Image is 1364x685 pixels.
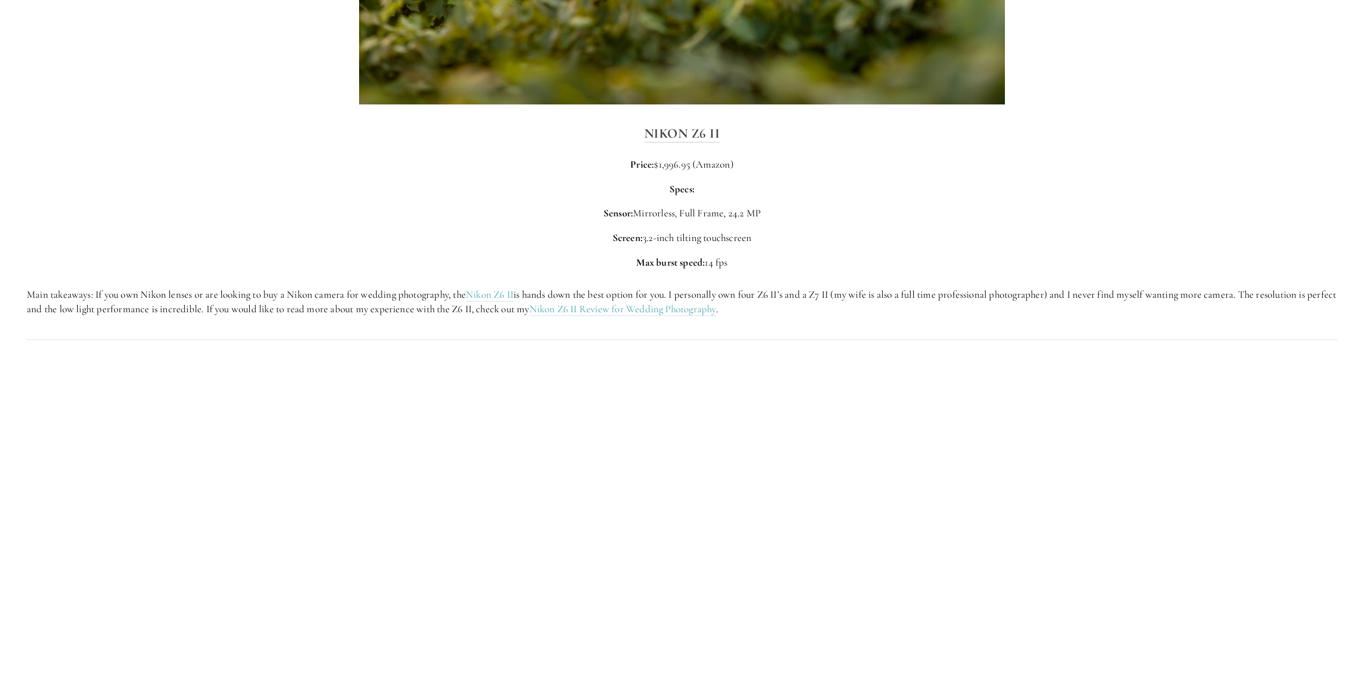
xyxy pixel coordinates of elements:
p: Main takeaways: If you own Nikon lenses or are looking to buy a Nikon camera for wedding photogra... [27,288,1337,316]
strong: Screen: [613,231,643,244]
strong: Specs: [669,183,695,195]
a: Nikon Z6 II [466,288,513,302]
strong: Nikon Z6 II [644,125,720,141]
strong: Max burst speed: [636,256,705,268]
a: Nikon Z6 II [644,125,720,142]
p: $1,996.95 (Amazon) [27,157,1337,172]
p: Mirrorless, Full Frame, 24.2 MP [27,206,1337,221]
strong: Sensor: [603,207,633,219]
p: 3.2-inch tilting touchscreen [27,231,1337,245]
strong: Price: [630,158,654,170]
a: Nikon Z6 II Review for Wedding Photography [530,303,716,316]
p: 14 fps [27,255,1337,270]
